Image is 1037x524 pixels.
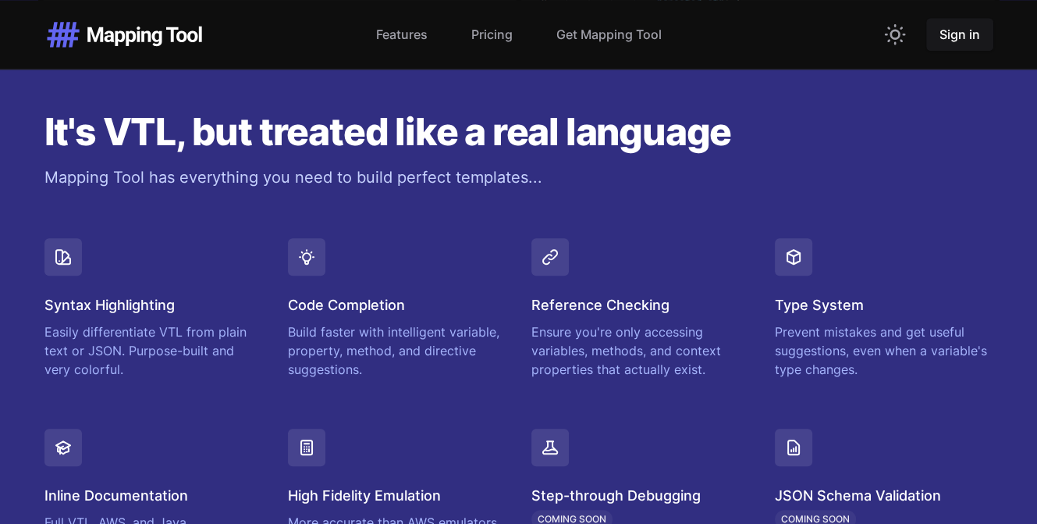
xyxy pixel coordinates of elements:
[556,25,662,44] a: Get Mapping Tool
[288,485,506,507] h3: High Fidelity Emulation
[44,323,263,379] p: Easily differentiate VTL from plain text or JSON. Purpose-built and very colorful.
[44,485,263,507] h3: Inline Documentation
[471,25,513,44] a: Pricing
[531,323,750,379] p: Ensure you're only accessing variables, methods, and context properties that actually exist.
[44,113,993,151] h2: It's VTL, but treated like a real language
[775,294,993,316] h3: Type System
[926,18,993,51] a: Sign in
[288,294,506,316] h3: Code Completion
[775,323,993,379] p: Prevent mistakes and get useful suggestions, even when a variable's type changes.
[44,19,993,50] nav: Global
[44,166,644,188] p: Mapping Tool has everything you need to build perfect templates...
[44,20,204,49] img: Mapping Tool
[376,25,428,44] a: Features
[288,323,506,379] p: Build faster with intelligent variable, property, method, and directive suggestions.
[775,485,993,507] h3: JSON Schema Validation
[531,485,750,507] h3: Step-through Debugging
[531,294,750,316] h3: Reference Checking
[44,294,263,316] h3: Syntax Highlighting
